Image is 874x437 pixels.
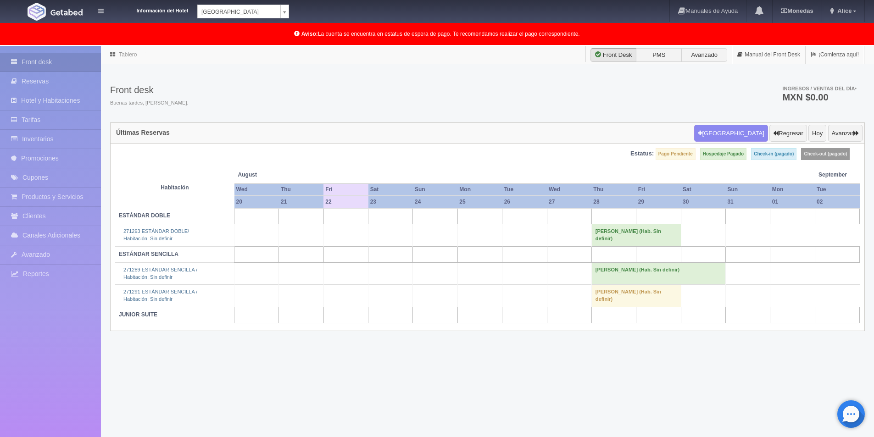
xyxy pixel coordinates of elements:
label: Check-out (pagado) [801,148,850,160]
a: 271289 ESTÁNDAR SENCILLA /Habitación: Sin definir [123,267,197,280]
a: [GEOGRAPHIC_DATA] [197,5,289,18]
strong: Habitación [161,184,189,191]
th: Sun [725,183,770,196]
th: Sun [413,183,457,196]
label: Front Desk [590,48,636,62]
th: 23 [368,196,413,208]
a: Tablero [119,51,137,58]
th: Mon [457,183,502,196]
th: Sat [681,183,725,196]
b: ESTÁNDAR SENCILLA [119,251,178,257]
label: Pago Pendiente [656,148,696,160]
th: Sat [368,183,413,196]
button: Regresar [769,125,807,142]
th: Thu [591,183,636,196]
h3: MXN $0.00 [782,93,857,102]
a: ¡Comienza aquí! [806,46,864,64]
th: Tue [815,183,859,196]
span: Ingresos / Ventas del día [782,86,857,91]
b: Aviso: [301,31,318,37]
span: Alice [835,7,852,14]
button: [GEOGRAPHIC_DATA] [694,125,768,142]
dt: Información del Hotel [115,5,188,15]
b: Monedas [781,7,813,14]
h4: Últimas Reservas [116,129,170,136]
h3: Front desk [110,85,189,95]
b: JUNIOR SUITE [119,311,157,318]
th: 21 [279,196,323,208]
td: [PERSON_NAME] (Hab. Sin definir) [591,262,725,284]
th: Thu [279,183,323,196]
img: Getabed [28,3,46,21]
th: 20 [234,196,279,208]
span: August [238,171,320,179]
th: 02 [815,196,859,208]
th: 26 [502,196,547,208]
a: 271293 ESTÁNDAR DOBLE/Habitación: Sin definir [123,228,189,241]
a: 271291 ESTÁNDAR SENCILLA /Habitación: Sin definir [123,289,197,302]
b: ESTÁNDAR DOBLE [119,212,170,219]
th: 01 [770,196,815,208]
th: 27 [547,196,591,208]
a: Manual del Front Desk [732,46,805,64]
th: Fri [323,183,368,196]
th: 30 [681,196,725,208]
th: 29 [636,196,681,208]
th: 24 [413,196,457,208]
span: [GEOGRAPHIC_DATA] [201,5,277,19]
label: Hospedaje Pagado [700,148,746,160]
img: Getabed [50,9,83,16]
span: Buenas tardes, [PERSON_NAME]. [110,100,189,107]
th: Wed [547,183,591,196]
th: 22 [323,196,368,208]
th: 25 [457,196,502,208]
th: Tue [502,183,547,196]
th: Wed [234,183,279,196]
td: [PERSON_NAME] (Hab. Sin definir) [591,224,681,246]
label: Estatus: [630,149,654,158]
td: [PERSON_NAME] (Hab. Sin definir) [591,285,681,307]
button: Avanzar [828,125,863,142]
th: Fri [636,183,681,196]
th: 31 [725,196,770,208]
th: 28 [591,196,636,208]
th: Mon [770,183,815,196]
label: Avanzado [681,48,727,62]
button: Hoy [808,125,826,142]
label: PMS [636,48,682,62]
span: September [818,171,856,179]
label: Check-in (pagado) [751,148,796,160]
